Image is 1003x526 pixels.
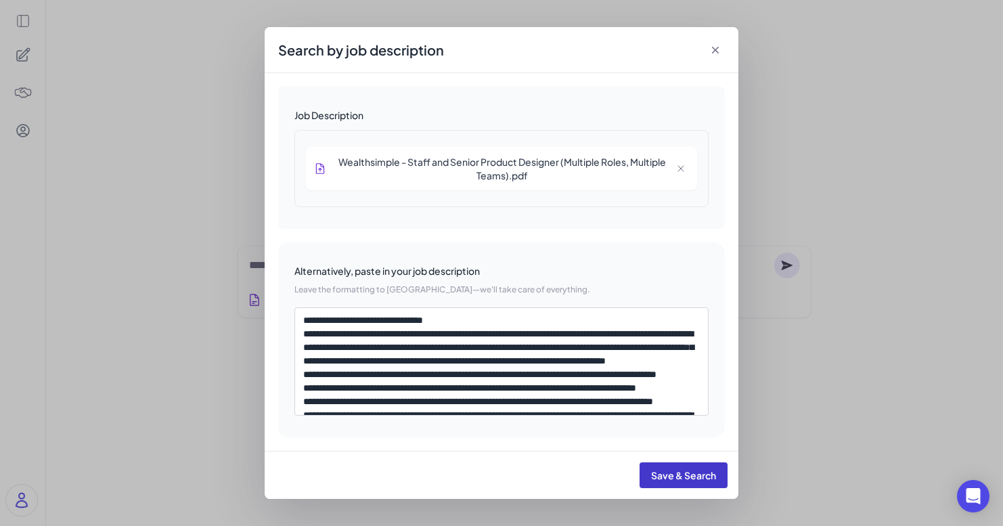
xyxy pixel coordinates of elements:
[278,41,444,60] span: Search by job description
[957,480,989,512] div: Open Intercom Messenger
[651,469,716,481] span: Save & Search
[332,155,673,182] span: Wealthsimple - Staff and Senior Product Designer (Multiple Roles, Multiple Teams).pdf
[294,264,709,278] div: Alternatively, paste in your job description
[294,283,709,297] p: Leave the formatting to [GEOGRAPHIC_DATA]—we'll take care of everything.
[640,462,728,488] button: Save & Search
[294,108,709,122] div: Job Description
